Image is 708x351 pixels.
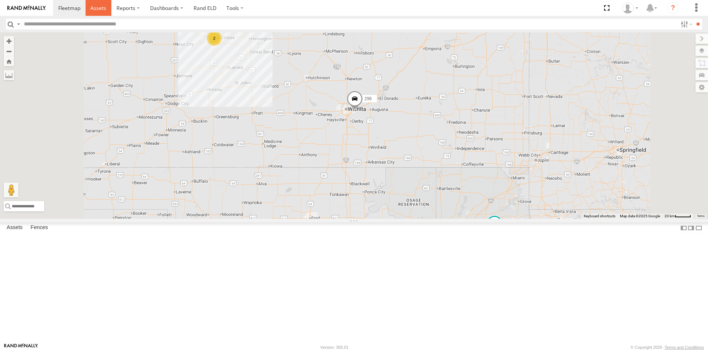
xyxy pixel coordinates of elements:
[4,70,14,80] label: Measure
[665,345,704,350] a: Terms and Conditions
[697,214,705,217] a: Terms
[4,56,14,66] button: Zoom Home
[4,36,14,46] button: Zoom in
[27,223,52,233] label: Fences
[4,344,38,351] a: Visit our Website
[695,222,702,233] label: Hide Summary Table
[687,222,695,233] label: Dock Summary Table to the Right
[695,82,708,92] label: Map Settings
[207,31,222,46] div: 2
[631,345,704,350] div: © Copyright 2025 -
[584,214,615,219] button: Keyboard shortcuts
[364,96,372,101] span: 296
[7,6,46,11] img: rand-logo.svg
[620,214,660,218] span: Map data ©2025 Google
[4,183,18,197] button: Drag Pegman onto the map to open Street View
[619,3,641,14] div: Mary Lewis
[320,345,348,350] div: Version: 305.01
[662,214,693,219] button: Map Scale: 20 km per 40 pixels
[678,19,694,29] label: Search Filter Options
[664,214,675,218] span: 20 km
[15,19,21,29] label: Search Query
[680,222,687,233] label: Dock Summary Table to the Left
[3,223,26,233] label: Assets
[667,2,679,14] i: ?
[4,46,14,56] button: Zoom out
